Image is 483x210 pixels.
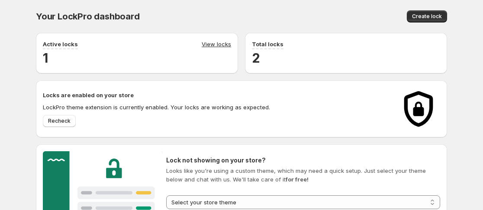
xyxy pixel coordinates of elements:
[286,176,309,183] strong: for free!
[43,103,388,111] p: LockPro theme extension is currently enabled. Your locks are working as expected.
[48,118,71,124] span: Recheck
[36,11,140,22] span: Your LockPro dashboard
[202,40,231,49] a: View locks
[412,13,442,20] span: Create lock
[43,115,76,127] button: Recheck
[407,10,447,22] button: Create lock
[43,40,78,48] p: Active locks
[166,156,440,165] h2: Lock not showing on your store?
[43,49,231,67] h2: 1
[252,49,440,67] h2: 2
[252,40,283,48] p: Total locks
[43,91,388,99] h2: Locks are enabled on your store
[166,166,440,184] p: Looks like you're using a custom theme, which may need a quick setup. Just select your theme belo...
